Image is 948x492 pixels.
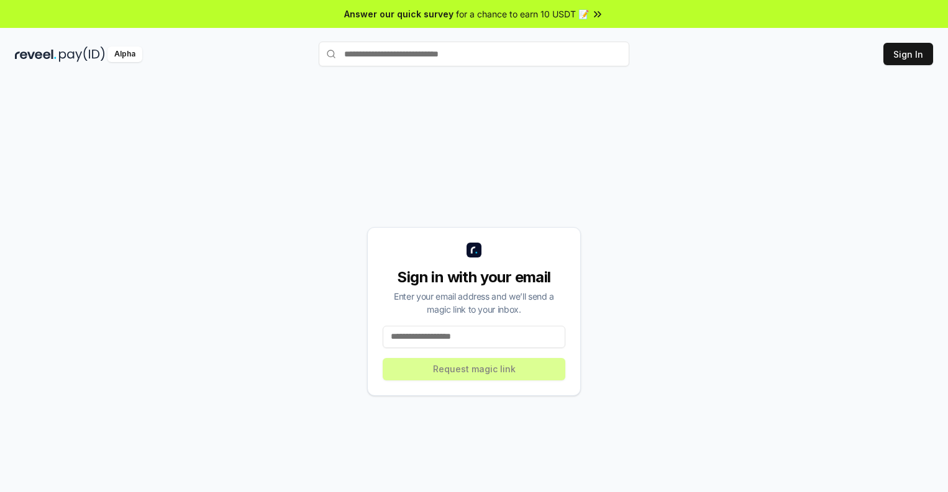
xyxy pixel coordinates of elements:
[383,290,565,316] div: Enter your email address and we’ll send a magic link to your inbox.
[467,243,481,257] img: logo_small
[107,47,142,62] div: Alpha
[383,267,565,287] div: Sign in with your email
[456,7,589,20] span: for a chance to earn 10 USDT 📝
[15,47,57,62] img: reveel_dark
[344,7,453,20] span: Answer our quick survey
[883,43,933,65] button: Sign In
[59,47,105,62] img: pay_id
